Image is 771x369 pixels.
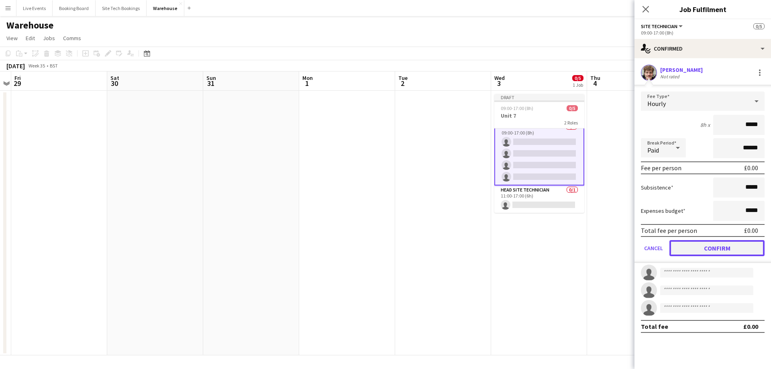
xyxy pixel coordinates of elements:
span: 09:00-17:00 (8h) [501,105,533,111]
span: Sun [206,74,216,82]
span: 30 [109,79,119,88]
a: Jobs [40,33,58,43]
span: 1 [301,79,313,88]
span: Hourly [647,100,666,108]
span: 4 [589,79,600,88]
button: Site Technician [641,23,684,29]
app-card-role: Site Technician0/409:00-17:00 (8h) [494,122,584,186]
button: Site Tech Bookings [96,0,147,16]
span: Thu [590,74,600,82]
div: £0.00 [744,164,758,172]
div: 1 Job [573,82,583,88]
div: £0.00 [743,322,758,330]
span: 0/5 [753,23,765,29]
div: 8h x [700,121,710,128]
span: 29 [13,79,21,88]
span: 0/5 [572,75,583,81]
span: Tue [398,74,408,82]
span: View [6,35,18,42]
h1: Warehouse [6,19,53,31]
span: Wed [494,74,505,82]
span: Paid [647,146,659,154]
span: 2 Roles [564,120,578,126]
div: [DATE] [6,62,25,70]
a: Comms [60,33,84,43]
button: Live Events [16,0,53,16]
button: Warehouse [147,0,184,16]
span: 3 [493,79,505,88]
div: Draft [494,94,584,100]
div: BST [50,63,58,69]
div: Confirmed [634,39,771,58]
span: Jobs [43,35,55,42]
button: Confirm [669,240,765,256]
label: Expenses budget [641,207,685,214]
app-card-role: Head Site Technician0/111:00-17:00 (6h) [494,186,584,213]
h3: Unit 7 [494,112,584,119]
div: £0.00 [744,226,758,234]
span: Site Technician [641,23,677,29]
span: 0/5 [567,105,578,111]
div: Fee per person [641,164,681,172]
a: View [3,33,21,43]
span: Mon [302,74,313,82]
a: Edit [22,33,38,43]
app-job-card: Draft09:00-17:00 (8h)0/5Unit 72 RolesSite Technician0/409:00-17:00 (8h) Head Site Technician0/111... [494,94,584,213]
div: Total fee [641,322,668,330]
span: 2 [397,79,408,88]
h3: Job Fulfilment [634,4,771,14]
div: 09:00-17:00 (8h) [641,30,765,36]
span: Fri [14,74,21,82]
div: Total fee per person [641,226,697,234]
span: Comms [63,35,81,42]
button: Cancel [641,240,666,256]
label: Subsistence [641,184,673,191]
span: Edit [26,35,35,42]
span: 31 [205,79,216,88]
span: Sat [110,74,119,82]
div: [PERSON_NAME] [660,66,703,73]
span: Week 35 [27,63,47,69]
button: Booking Board [53,0,96,16]
div: Not rated [660,73,681,80]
